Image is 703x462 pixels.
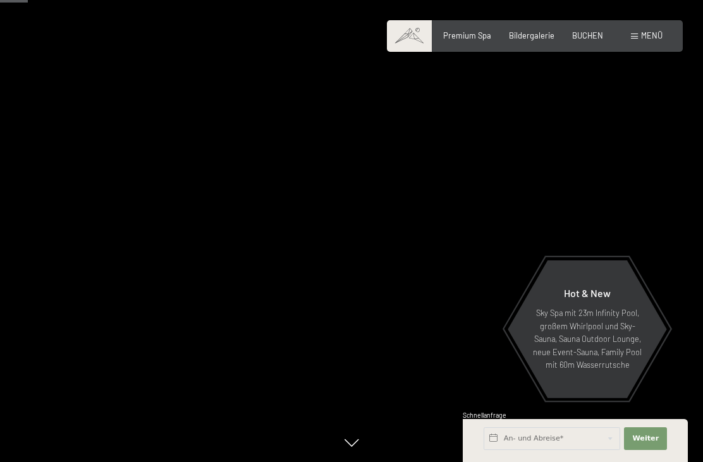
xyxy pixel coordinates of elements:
[624,427,667,450] button: Weiter
[632,434,659,444] span: Weiter
[532,307,642,371] p: Sky Spa mit 23m Infinity Pool, großem Whirlpool und Sky-Sauna, Sauna Outdoor Lounge, neue Event-S...
[463,411,506,419] span: Schnellanfrage
[572,30,603,40] a: BUCHEN
[641,30,663,40] span: Menü
[443,30,491,40] a: Premium Spa
[507,260,668,399] a: Hot & New Sky Spa mit 23m Infinity Pool, großem Whirlpool und Sky-Sauna, Sauna Outdoor Lounge, ne...
[509,30,554,40] a: Bildergalerie
[564,287,611,299] span: Hot & New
